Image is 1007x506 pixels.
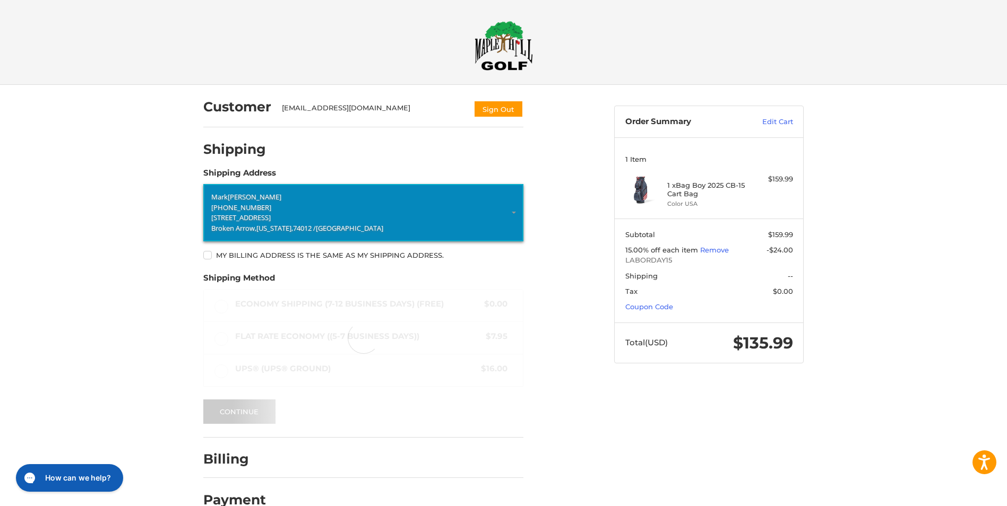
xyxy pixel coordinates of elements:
h3: 1 Item [625,155,793,163]
h4: 1 x Bag Boy 2025 CB-15 Cart Bag [667,181,748,198]
span: [STREET_ADDRESS] [211,213,271,222]
span: [US_STATE], [256,223,293,233]
label: My billing address is the same as my shipping address. [203,251,523,259]
legend: Shipping Address [203,167,276,184]
a: Coupon Code [625,302,673,311]
span: Broken Arrow, [211,223,256,233]
div: [EMAIL_ADDRESS][DOMAIN_NAME] [282,103,463,118]
span: 74012 / [293,223,316,233]
span: Tax [625,287,638,295]
a: Enter or select a different address [203,184,523,241]
span: Shipping [625,272,658,280]
h2: Customer [203,99,271,115]
div: $159.99 [751,174,793,185]
h2: Billing [203,451,265,467]
span: Subtotal [625,230,655,239]
span: Mark [211,192,228,202]
img: Maple Hill Golf [475,21,533,71]
span: LABORDAY15 [625,255,793,266]
button: Continue [203,399,276,424]
a: Edit Cart [739,117,793,127]
span: [PERSON_NAME] [228,192,281,202]
legend: Shipping Method [203,272,275,289]
span: -$24.00 [767,246,793,254]
span: [GEOGRAPHIC_DATA] [316,223,383,233]
iframe: Gorgias live chat messenger [11,460,126,495]
span: -- [788,272,793,280]
span: $0.00 [773,287,793,295]
span: Total (USD) [625,337,668,347]
iframe: Google Customer Reviews [919,477,1007,506]
span: $159.99 [768,230,793,239]
a: Remove [700,246,729,254]
span: [PHONE_NUMBER] [211,203,271,212]
span: $135.99 [733,333,793,353]
li: Color USA [667,199,748,208]
span: 15.00% off each item [625,246,700,254]
h3: Order Summary [625,117,739,127]
button: Sign Out [474,100,523,118]
h2: Shipping [203,141,266,158]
